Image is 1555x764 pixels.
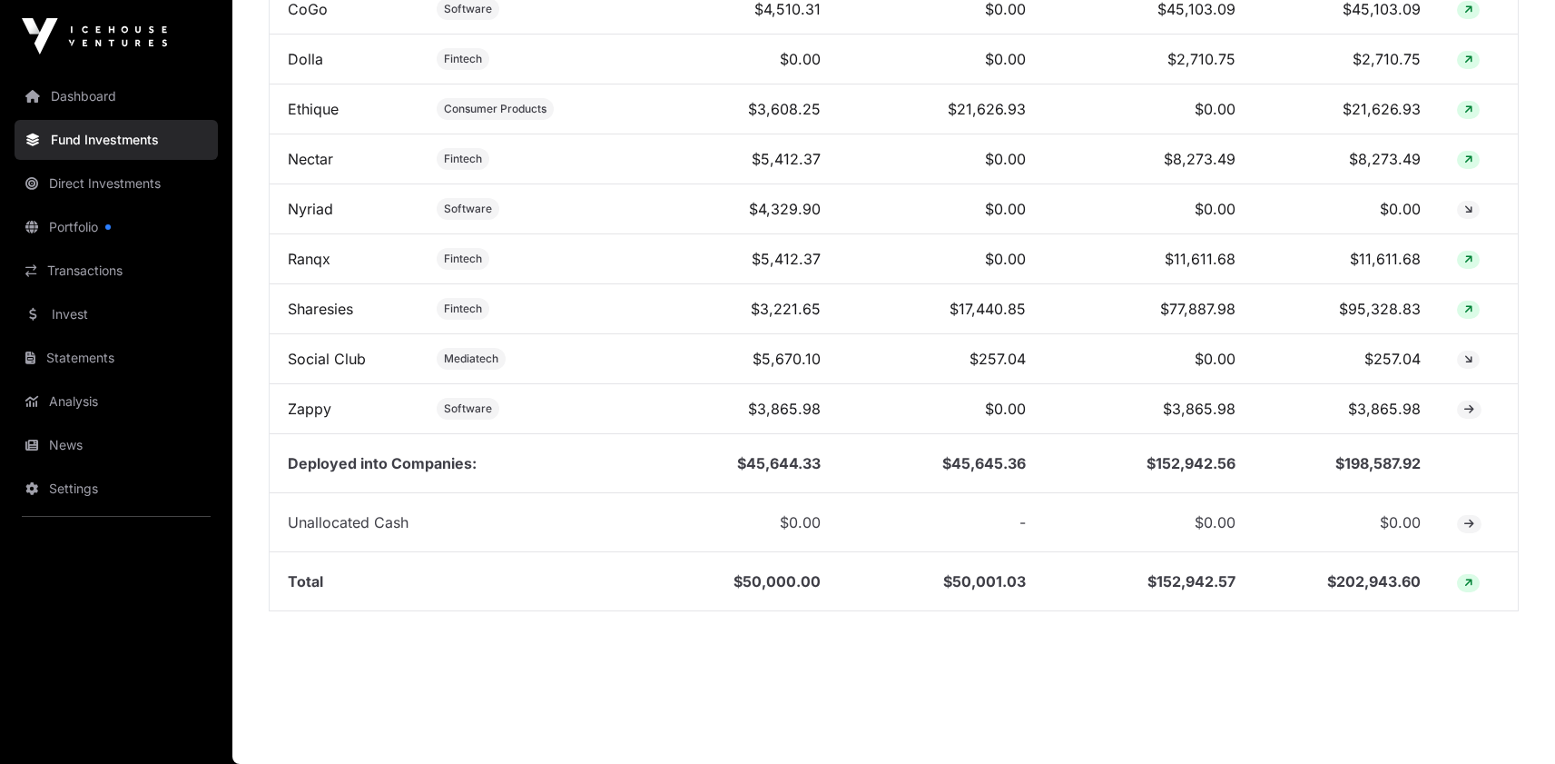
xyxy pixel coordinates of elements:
a: Sharesies [288,300,353,318]
td: $11,611.68 [1254,234,1439,284]
td: $0.00 [1254,184,1439,234]
td: $3,608.25 [619,84,840,134]
span: Fintech [444,52,482,66]
span: Unallocated Cash [288,513,408,531]
td: $2,710.75 [1044,35,1254,84]
span: Fintech [444,302,482,316]
a: Zappy [288,400,331,418]
td: $152,942.56 [1044,434,1254,493]
a: Analysis [15,382,218,422]
td: $202,943.60 [1254,552,1439,611]
a: News [15,425,218,465]
td: $0.00 [839,384,1044,434]
a: Nectar [288,150,333,168]
td: $8,273.49 [1254,134,1439,184]
td: $0.00 [1044,334,1254,384]
td: $5,670.10 [619,334,840,384]
td: $4,329.90 [619,184,840,234]
span: $0.00 [780,513,821,531]
a: Transactions [15,251,218,291]
span: $0.00 [1195,513,1235,531]
td: $21,626.93 [839,84,1044,134]
td: $0.00 [1044,184,1254,234]
td: $3,865.98 [1044,384,1254,434]
span: Fintech [444,252,482,266]
td: $2,710.75 [1254,35,1439,84]
td: $257.04 [1254,334,1439,384]
a: Dashboard [15,76,218,116]
a: Fund Investments [15,120,218,160]
iframe: Chat Widget [1464,677,1555,764]
td: $17,440.85 [839,284,1044,334]
td: $8,273.49 [1044,134,1254,184]
td: $0.00 [839,234,1044,284]
a: Nyriad [288,200,333,218]
a: Ranqx [288,250,330,268]
a: Statements [15,338,218,378]
td: $0.00 [839,35,1044,84]
span: Mediatech [444,352,498,366]
a: Settings [15,469,218,509]
td: $0.00 [839,134,1044,184]
td: $50,000.00 [619,552,840,611]
img: Icehouse Ventures Logo [22,18,167,55]
a: Dolla [288,50,323,68]
td: $0.00 [839,184,1044,234]
td: $3,865.98 [619,384,840,434]
td: $21,626.93 [1254,84,1439,134]
td: $5,412.37 [619,134,840,184]
td: $3,865.98 [1254,384,1439,434]
a: Ethique [288,100,339,118]
span: Software [444,2,492,16]
td: $77,887.98 [1044,284,1254,334]
td: $50,001.03 [839,552,1044,611]
td: $95,328.83 [1254,284,1439,334]
td: $11,611.68 [1044,234,1254,284]
td: $0.00 [1044,84,1254,134]
td: $152,942.57 [1044,552,1254,611]
span: - [1019,513,1026,531]
td: Total [270,552,619,611]
td: $0.00 [619,35,840,84]
a: Social Club [288,350,366,368]
td: $198,587.92 [1254,434,1439,493]
td: Deployed into Companies: [270,434,619,493]
td: $5,412.37 [619,234,840,284]
a: Portfolio [15,207,218,247]
td: $45,644.33 [619,434,840,493]
a: Invest [15,294,218,334]
td: $257.04 [839,334,1044,384]
span: Consumer Products [444,102,546,116]
span: Fintech [444,152,482,166]
td: $3,221.65 [619,284,840,334]
span: Software [444,402,492,416]
span: Software [444,202,492,216]
td: $45,645.36 [839,434,1044,493]
span: $0.00 [1380,513,1421,531]
a: Direct Investments [15,164,218,203]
